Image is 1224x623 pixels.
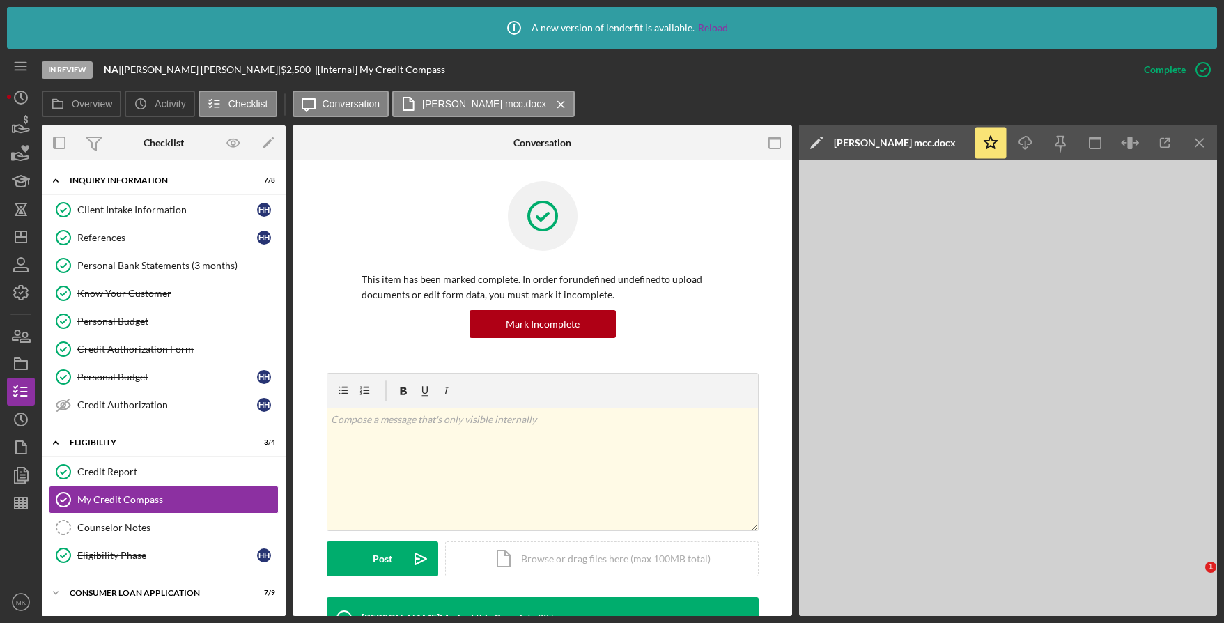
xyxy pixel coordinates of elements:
a: Eligibility PhaseHH [49,541,279,569]
a: Personal Bank Statements (3 months) [49,252,279,279]
div: My Credit Compass [77,494,278,505]
div: Credit Report [77,466,278,477]
div: Eligibility [70,438,240,447]
button: Overview [42,91,121,117]
div: References [77,232,257,243]
a: Know Your Customer [49,279,279,307]
button: Post [327,541,438,576]
label: [PERSON_NAME] mcc.docx [422,98,546,109]
div: H H [257,203,271,217]
div: Credit Authorization Form [77,344,278,355]
span: $2,500 [281,63,311,75]
div: Post [373,541,392,576]
label: Conversation [323,98,380,109]
a: Counselor Notes [49,514,279,541]
div: Client Intake Information [77,204,257,215]
a: Credit Authorization Form [49,335,279,363]
label: Checklist [228,98,268,109]
a: Credit AuthorizationHH [49,391,279,419]
div: Personal Budget [77,316,278,327]
button: Conversation [293,91,389,117]
div: [PERSON_NAME] mcc.docx [834,137,956,148]
p: This item has been marked complete. In order for undefined undefined to upload documents or edit ... [362,272,724,303]
div: In Review [42,61,93,79]
div: Consumer Loan Application [70,589,240,597]
button: MK [7,588,35,616]
b: NA [104,63,118,75]
div: Inquiry Information [70,176,240,185]
a: Credit Report [49,458,279,486]
a: Reload [698,22,728,33]
span: 1 [1205,562,1216,573]
iframe: Document Preview [799,160,1217,616]
label: Overview [72,98,112,109]
div: Complete [1144,56,1186,84]
button: Checklist [199,91,277,117]
div: Checklist [144,137,184,148]
div: Eligibility Phase [77,550,257,561]
a: Client Intake InformationHH [49,196,279,224]
div: Mark Incomplete [506,310,580,338]
div: 7 / 9 [250,589,275,597]
div: H H [257,398,271,412]
button: Mark Incomplete [470,310,616,338]
div: A new version of lenderfit is available. [497,10,728,45]
button: Complete [1130,56,1217,84]
div: 3 / 4 [250,438,275,447]
div: H H [257,231,271,245]
div: Know Your Customer [77,288,278,299]
iframe: Intercom live chat [1177,562,1210,595]
a: My Credit Compass [49,486,279,514]
div: 7 / 8 [250,176,275,185]
button: Activity [125,91,194,117]
div: Personal Bank Statements (3 months) [77,260,278,271]
div: | [104,64,121,75]
a: ReferencesHH [49,224,279,252]
a: Personal Budget [49,307,279,335]
label: Activity [155,98,185,109]
div: Counselor Notes [77,522,278,533]
a: Personal BudgetHH [49,363,279,391]
div: H H [257,370,271,384]
div: Personal Budget [77,371,257,383]
div: | [Internal] My Credit Compass [315,64,445,75]
div: Conversation [513,137,571,148]
div: Credit Authorization [77,399,257,410]
button: [PERSON_NAME] mcc.docx [392,91,575,117]
div: [PERSON_NAME] [PERSON_NAME] | [121,64,281,75]
div: H H [257,548,271,562]
text: MK [16,599,26,606]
